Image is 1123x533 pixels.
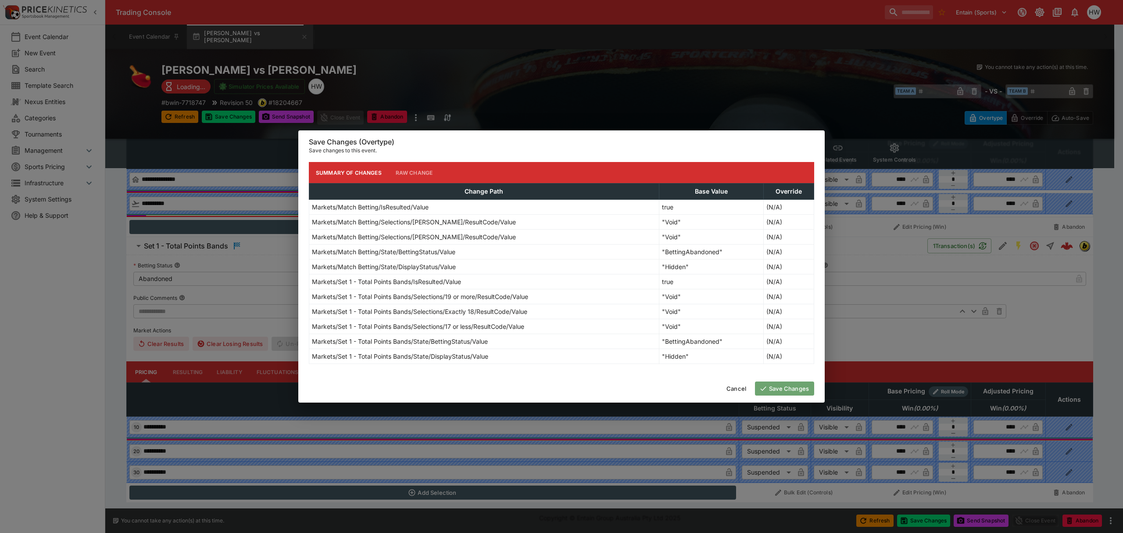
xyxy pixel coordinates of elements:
[763,245,814,259] td: (N/A)
[659,230,763,245] td: "Void"
[755,382,814,396] button: Save Changes
[309,162,389,183] button: Summary of Changes
[763,304,814,319] td: (N/A)
[659,349,763,364] td: "Hidden"
[309,137,814,147] h6: Save Changes (Overtype)
[309,146,814,155] p: Save changes to this event.
[659,245,763,259] td: "BettingAbandoned"
[763,319,814,334] td: (N/A)
[312,277,461,286] p: Markets/Set 1 - Total Points Bands/IsResulted/Value
[763,230,814,245] td: (N/A)
[763,200,814,215] td: (N/A)
[312,352,488,361] p: Markets/Set 1 - Total Points Bands/State/DisplayStatus/Value
[312,202,429,212] p: Markets/Match Betting/IsResulted/Value
[312,337,488,346] p: Markets/Set 1 - Total Points Bands/State/BettingStatus/Value
[389,162,440,183] button: Raw Change
[659,200,763,215] td: true
[659,259,763,274] td: "Hidden"
[659,184,763,200] th: Base Value
[659,215,763,230] td: "Void"
[659,319,763,334] td: "Void"
[312,292,528,301] p: Markets/Set 1 - Total Points Bands/Selections/19 or more/ResultCode/Value
[659,274,763,289] td: true
[312,232,516,241] p: Markets/Match Betting/Selections/[PERSON_NAME]/ResultCode/Value
[659,304,763,319] td: "Void"
[763,274,814,289] td: (N/A)
[659,289,763,304] td: "Void"
[763,184,814,200] th: Override
[312,307,527,316] p: Markets/Set 1 - Total Points Bands/Selections/Exactly 18/ResultCode/Value
[763,334,814,349] td: (N/A)
[721,382,751,396] button: Cancel
[312,262,456,271] p: Markets/Match Betting/State/DisplayStatus/Value
[312,217,516,227] p: Markets/Match Betting/Selections/[PERSON_NAME]/ResultCode/Value
[763,289,814,304] td: (N/A)
[312,247,455,256] p: Markets/Match Betting/State/BettingStatus/Value
[312,322,524,331] p: Markets/Set 1 - Total Points Bands/Selections/17 or less/ResultCode/Value
[309,184,659,200] th: Change Path
[763,215,814,230] td: (N/A)
[659,334,763,349] td: "BettingAbandoned"
[763,349,814,364] td: (N/A)
[763,259,814,274] td: (N/A)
